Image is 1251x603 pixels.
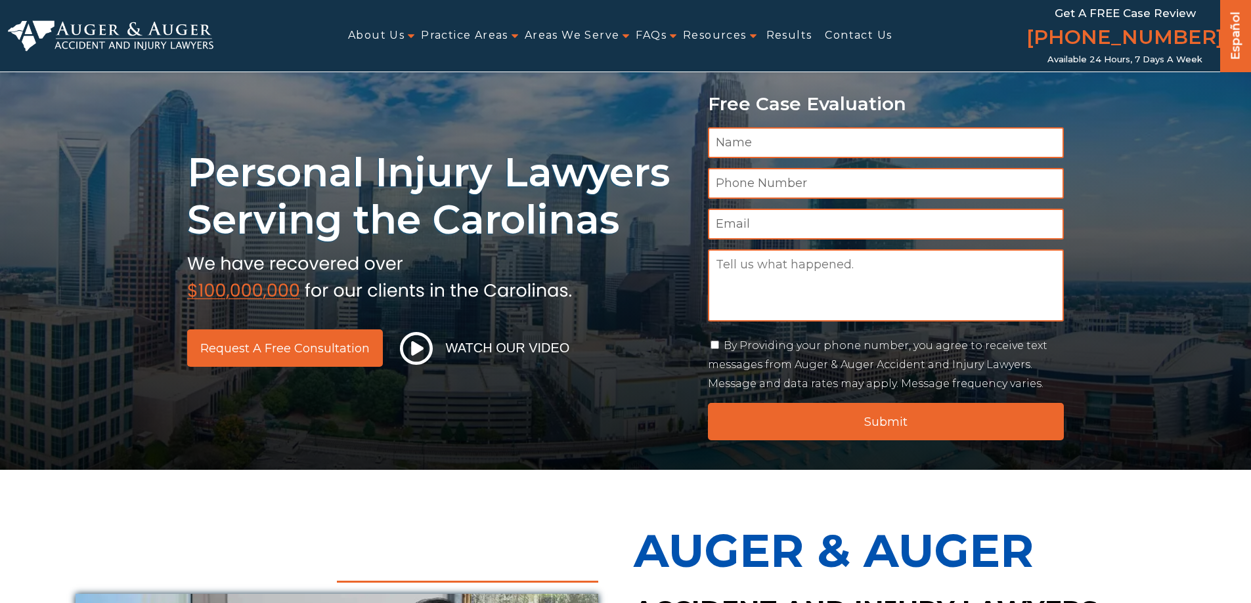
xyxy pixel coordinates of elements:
h1: Personal Injury Lawyers Serving the Carolinas [187,149,692,243]
a: Practice Areas [421,21,508,51]
a: Areas We Serve [525,21,620,51]
span: Request a Free Consultation [200,343,370,354]
label: By Providing your phone number, you agree to receive text messages from Auger & Auger Accident an... [708,339,1047,390]
input: Phone Number [708,168,1064,199]
a: Resources [683,21,747,51]
a: Results [766,21,812,51]
img: sub text [187,250,572,300]
input: Name [708,127,1064,158]
p: Auger & Auger [634,509,1176,592]
img: Auger & Auger Accident and Injury Lawyers Logo [8,20,213,52]
p: Free Case Evaluation [708,94,1064,114]
span: Available 24 Hours, 7 Days a Week [1047,54,1202,65]
a: About Us [348,21,405,51]
a: [PHONE_NUMBER] [1026,23,1223,54]
input: Email [708,209,1064,239]
a: Request a Free Consultation [187,329,383,367]
span: Get a FREE Case Review [1055,7,1196,20]
a: Contact Us [825,21,892,51]
input: Submit [708,403,1064,440]
button: Watch Our Video [396,331,574,365]
a: FAQs [636,21,667,51]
